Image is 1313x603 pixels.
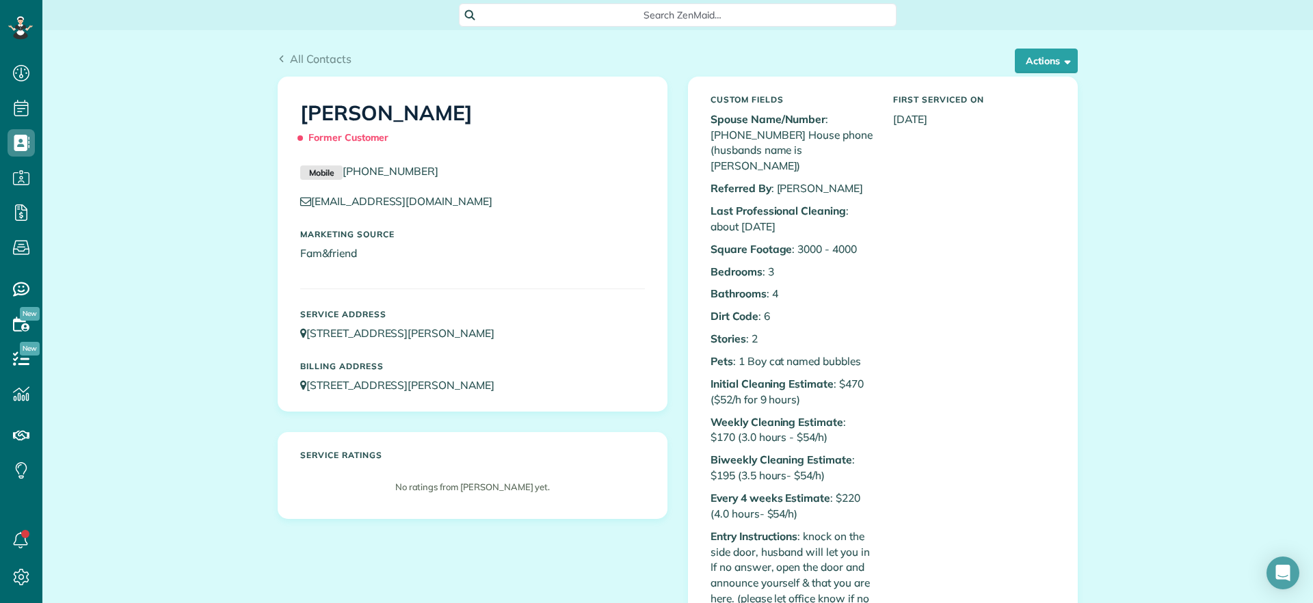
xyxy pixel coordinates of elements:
[20,342,40,356] span: New
[711,286,767,300] b: Bathrooms
[711,265,762,278] b: Bedrooms
[300,194,505,208] a: [EMAIL_ADDRESS][DOMAIN_NAME]
[711,181,771,195] b: Referred By
[300,362,645,371] h5: Billing Address
[711,204,846,217] b: Last Professional Cleaning
[711,490,873,522] p: : $220 (4.0 hours- $54/h)
[711,331,873,347] p: : 2
[711,491,830,505] b: Every 4 weeks Estimate
[300,164,438,178] a: Mobile[PHONE_NUMBER]
[300,230,645,239] h5: Marketing Source
[307,481,638,494] p: No ratings from [PERSON_NAME] yet.
[300,165,343,180] small: Mobile
[711,354,733,368] b: Pets
[300,326,507,340] a: [STREET_ADDRESS][PERSON_NAME]
[300,378,507,392] a: [STREET_ADDRESS][PERSON_NAME]
[711,529,797,543] b: Entry Instructions
[711,376,873,407] p: : $470 ($52/h for 9 hours)
[300,126,395,150] span: Former Customer
[711,353,873,369] p: : 1 Boy cat named bubbles
[711,112,825,126] b: Spouse Name/Number
[1266,557,1299,589] div: Open Intercom Messenger
[1015,49,1078,73] button: Actions
[711,242,792,256] b: Square Footage
[711,286,873,301] p: : 4
[300,245,645,261] p: Fam&friend
[893,111,1055,127] p: [DATE]
[893,95,1055,104] h5: First Serviced On
[711,264,873,280] p: : 3
[300,102,645,150] h1: [PERSON_NAME]
[711,332,746,345] b: Stories
[300,451,645,459] h5: Service ratings
[711,377,834,390] b: Initial Cleaning Estimate
[20,307,40,321] span: New
[711,203,873,234] p: : about [DATE]
[711,180,873,196] p: : [PERSON_NAME]
[711,309,758,323] b: Dirt Code
[711,452,873,483] p: : $195 (3.5 hours- $54/h)
[290,52,352,66] span: All Contacts
[278,51,352,67] a: All Contacts
[711,111,873,174] p: : [PHONE_NUMBER] House phone (husbands name is [PERSON_NAME])
[711,95,873,104] h5: Custom Fields
[711,415,843,429] b: Weekly Cleaning Estimate
[711,308,873,324] p: : 6
[711,453,852,466] b: Biweekly Cleaning Estimate
[711,241,873,257] p: : 3000 - 4000
[300,310,645,319] h5: Service Address
[711,414,873,446] p: : $170 (3.0 hours - $54/h)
